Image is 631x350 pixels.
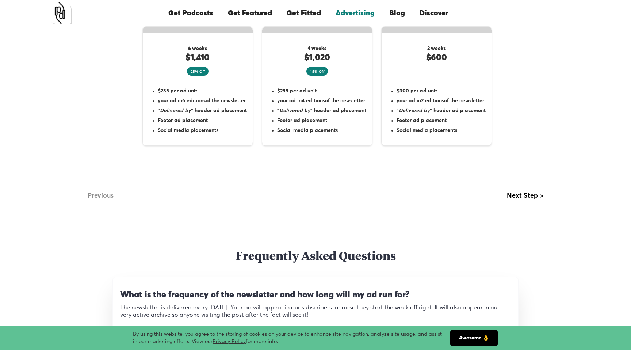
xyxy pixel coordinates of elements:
h5: 4 weeks [307,45,326,52]
li: your ad in of the newsletter [397,97,486,104]
a: Advertising [328,1,382,26]
div: next slide [507,192,549,211]
li: Social media placements [277,127,366,134]
a: Get Featured [221,1,279,26]
em: Delivered by [279,108,310,113]
div: previous slide [82,192,114,211]
a: Get Fitted [279,1,328,26]
div: By using this website, you agree to the storing of cookies on your device to enhance site navigat... [133,331,450,345]
div: Previous [88,192,114,199]
li: Footer ad placement [158,117,247,124]
h3: What is the frequency of the newsletter and how long will my ad run for? [120,289,409,300]
a: Blog [382,1,412,26]
h3: $600 [426,52,447,63]
p: The newsletter is delivered every [DATE]. Your ad will appear in our subscribers inbox so they st... [120,304,511,333]
li: $255 per ad unit [277,87,366,95]
a: Awesome 👌 [450,330,498,346]
li: Footer ad placement [277,117,366,124]
a: home [49,2,72,24]
strong: $1,410 [186,53,210,62]
strong: 6 editions [182,98,206,103]
li: Social media placements [397,127,486,134]
li: $235 per ad unit [158,87,247,95]
div: Next Step > [507,192,543,199]
em: Delivered by [160,108,191,113]
div: 15% Off [306,67,328,76]
li: $300 per ad unit [397,87,486,95]
div: 25% Off [187,67,209,76]
a: Privacy Policy [213,339,246,344]
h5: 2 weeks [427,45,446,52]
strong: $1,020 [304,53,330,62]
a: Discover [412,1,455,26]
strong: 4 editions [302,98,325,103]
li: " " header ad placement [277,107,366,114]
li: your ad in of the newsletter [158,97,247,104]
em: Delivered by [399,108,430,113]
h2: Frequently Asked Questions [112,250,519,263]
li: your ad in of the newsletter [277,97,366,104]
li: Social media placements [158,127,247,134]
li: Footer ad placement [397,117,486,124]
a: Get Podcasts [161,1,221,26]
li: " " header ad placement [158,107,247,114]
li: " " header ad placement [397,107,486,114]
h5: 6 weeks [188,45,207,52]
strong: 2 editions [421,98,444,103]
